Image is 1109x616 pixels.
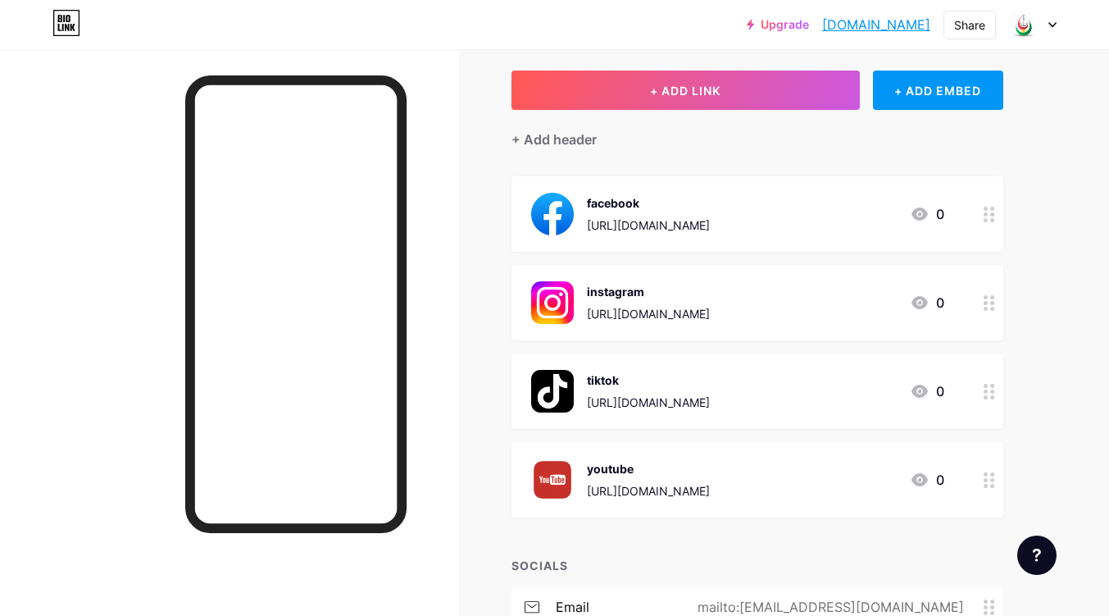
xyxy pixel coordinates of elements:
[511,71,860,110] button: + ADD LINK
[531,193,574,235] img: facebook
[910,204,944,224] div: 0
[531,281,574,324] img: instagram
[511,130,597,149] div: + Add header
[511,557,1003,574] div: SOCIALS
[747,18,809,31] a: Upgrade
[587,283,710,300] div: instagram
[910,470,944,490] div: 0
[910,381,944,401] div: 0
[587,394,710,411] div: [URL][DOMAIN_NAME]
[531,459,574,501] img: youtube
[587,305,710,322] div: [URL][DOMAIN_NAME]
[587,460,710,477] div: youtube
[650,84,720,98] span: + ADD LINK
[954,16,985,34] div: Share
[822,15,930,34] a: [DOMAIN_NAME]
[587,217,710,234] div: [URL][DOMAIN_NAME]
[587,372,710,389] div: tiktok
[873,71,1003,110] div: + ADD EMBED
[910,293,944,313] div: 0
[587,482,710,500] div: [URL][DOMAIN_NAME]
[531,370,574,413] img: tiktok
[587,194,710,212] div: facebook
[1008,9,1039,40] img: Arshif Kurdi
